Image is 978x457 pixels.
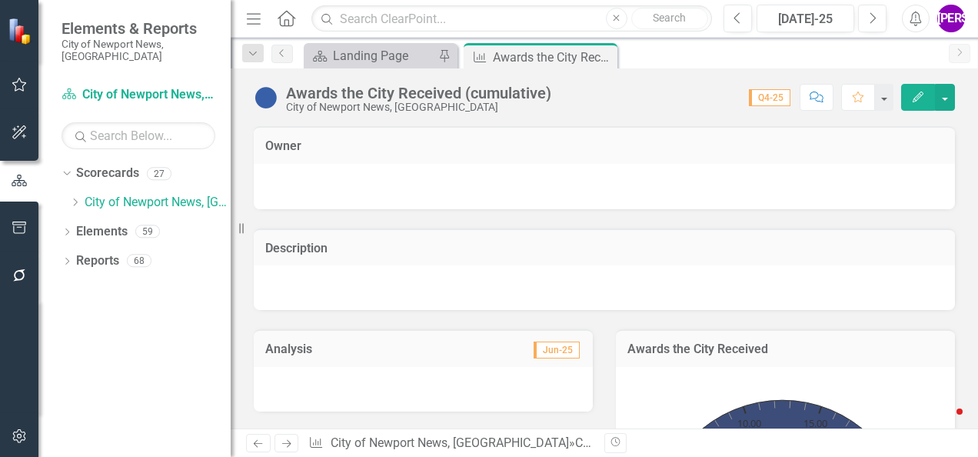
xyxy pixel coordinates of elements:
div: 59 [135,225,160,239]
img: ClearPoint Strategy [8,18,35,45]
a: City KPIs [575,435,624,450]
a: City of Newport News, [GEOGRAPHIC_DATA] [62,86,215,104]
input: Search Below... [62,122,215,149]
div: City of Newport News, [GEOGRAPHIC_DATA] [286,102,551,113]
small: City of Newport News, [GEOGRAPHIC_DATA] [62,38,215,63]
a: Reports [76,252,119,270]
div: » » [308,435,593,452]
span: Elements & Reports [62,19,215,38]
span: Jun-25 [534,342,580,359]
img: No Information [254,85,278,110]
input: Search ClearPoint... [311,5,712,32]
div: 27 [147,167,171,180]
span: Search [653,12,686,24]
button: [PERSON_NAME] [937,5,965,32]
div: Awards the City Received (cumulative) [493,48,614,67]
h3: Analysis [265,342,422,356]
div: Landing Page [333,46,434,65]
div: Awards the City Received (cumulative) [286,85,551,102]
a: Scorecards [76,165,139,182]
text: 15.00 [803,416,827,430]
h3: Description [265,242,943,255]
span: Q4-25 [749,89,790,106]
a: City of Newport News, [GEOGRAPHIC_DATA] [85,194,231,212]
iframe: Intercom live chat [926,405,963,442]
button: [DATE]-25 [757,5,854,32]
h3: Awards the City Received [627,342,943,356]
div: [DATE]-25 [762,10,849,28]
a: City of Newport News, [GEOGRAPHIC_DATA] [331,435,569,450]
a: Landing Page [308,46,434,65]
h3: Owner [265,139,943,153]
a: Elements [76,223,128,241]
button: Search [631,8,708,29]
text: 10.00 [737,416,761,430]
div: 68 [127,255,151,268]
